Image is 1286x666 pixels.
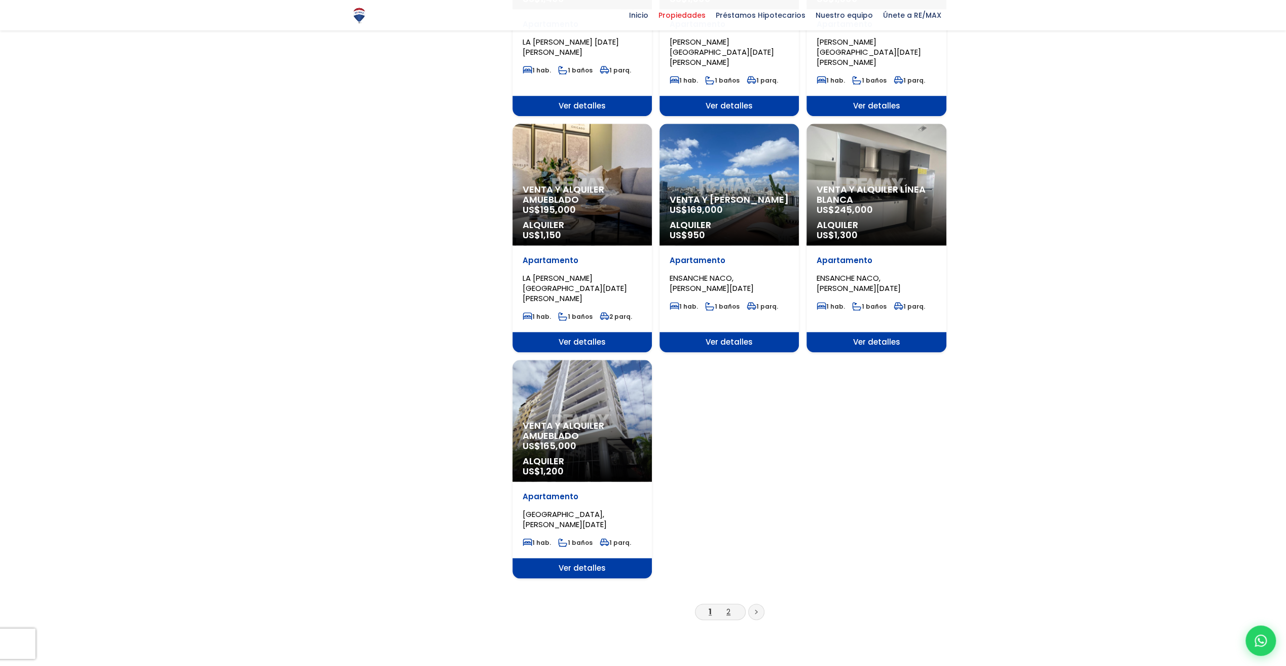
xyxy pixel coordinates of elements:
span: Ver detalles [512,332,652,352]
span: [PERSON_NAME][GEOGRAPHIC_DATA][DATE][PERSON_NAME] [817,36,921,67]
span: US$ [670,229,705,241]
span: 195,000 [540,203,576,216]
span: LA [PERSON_NAME][GEOGRAPHIC_DATA][DATE][PERSON_NAME] [523,273,627,304]
span: US$ [817,229,858,241]
span: US$ [523,465,564,477]
span: US$ [817,203,873,216]
span: Inicio [624,8,653,23]
a: Venta y [PERSON_NAME] US$169,000 Alquiler US$950 Apartamento ENSANCHE NACO, [PERSON_NAME][DATE] 1... [659,124,799,352]
span: Alquiler [523,456,642,466]
span: Ver detalles [806,332,946,352]
span: 1 hab. [670,302,698,311]
span: 950 [687,229,705,241]
span: 1 baños [852,302,887,311]
span: 169,000 [687,203,723,216]
span: 1,300 [834,229,858,241]
span: 245,000 [834,203,873,216]
a: Venta y alquiler línea blanca US$245,000 Alquiler US$1,300 Apartamento ENSANCHE NACO, [PERSON_NAM... [806,124,946,352]
span: Nuestro equipo [811,8,878,23]
p: Apartamento [817,255,936,266]
span: 1 baños [705,76,740,85]
span: Alquiler [817,220,936,230]
span: ENSANCHE NACO, [PERSON_NAME][DATE] [670,273,754,293]
p: Apartamento [523,492,642,502]
span: 1 baños [705,302,740,311]
span: 1 parq. [894,76,925,85]
span: Alquiler [670,220,789,230]
p: Apartamento [670,255,789,266]
span: 1 parq. [894,302,925,311]
span: 1 parq. [747,302,778,311]
span: Ver detalles [512,96,652,116]
span: US$ [523,203,576,216]
span: [PERSON_NAME][GEOGRAPHIC_DATA][DATE][PERSON_NAME] [670,36,774,67]
a: 1 [709,606,712,617]
span: 1 hab. [523,312,551,321]
a: Venta y alquiler amueblado US$195,000 Alquiler US$1,150 Apartamento LA [PERSON_NAME][GEOGRAPHIC_D... [512,124,652,352]
span: 165,000 [540,439,576,452]
span: Préstamos Hipotecarios [711,8,811,23]
span: LA [PERSON_NAME] [DATE][PERSON_NAME] [523,36,619,57]
span: 1 hab. [670,76,698,85]
img: Logo de REMAX [350,7,368,24]
a: Venta y alquiler amueblado US$165,000 Alquiler US$1,200 Apartamento [GEOGRAPHIC_DATA], [PERSON_NA... [512,360,652,578]
span: US$ [670,203,723,216]
span: Propiedades [653,8,711,23]
span: ENSANCHE NACO, [PERSON_NAME][DATE] [817,273,901,293]
span: Ver detalles [659,96,799,116]
span: 1 baños [558,538,593,547]
span: 1 parq. [747,76,778,85]
span: 1 hab. [523,538,551,547]
span: Únete a RE/MAX [878,8,946,23]
span: Venta y alquiler amueblado [523,421,642,441]
span: Alquiler [523,220,642,230]
span: US$ [523,229,561,241]
span: 1,150 [540,229,561,241]
span: US$ [523,439,576,452]
span: 1 hab. [817,302,845,311]
span: 1 baños [852,76,887,85]
span: Ver detalles [806,96,946,116]
span: Ver detalles [659,332,799,352]
span: 1 parq. [600,66,631,75]
span: 1 baños [558,66,593,75]
span: 1 parq. [600,538,631,547]
span: 2 parq. [600,312,632,321]
span: 1 hab. [817,76,845,85]
span: Venta y alquiler amueblado [523,184,642,205]
a: 2 [726,606,730,617]
span: Venta y alquiler línea blanca [817,184,936,205]
span: [GEOGRAPHIC_DATA], [PERSON_NAME][DATE] [523,509,607,530]
span: Ver detalles [512,558,652,578]
span: Venta y [PERSON_NAME] [670,195,789,205]
span: 1,200 [540,465,564,477]
p: Apartamento [523,255,642,266]
span: 1 baños [558,312,593,321]
span: 1 hab. [523,66,551,75]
